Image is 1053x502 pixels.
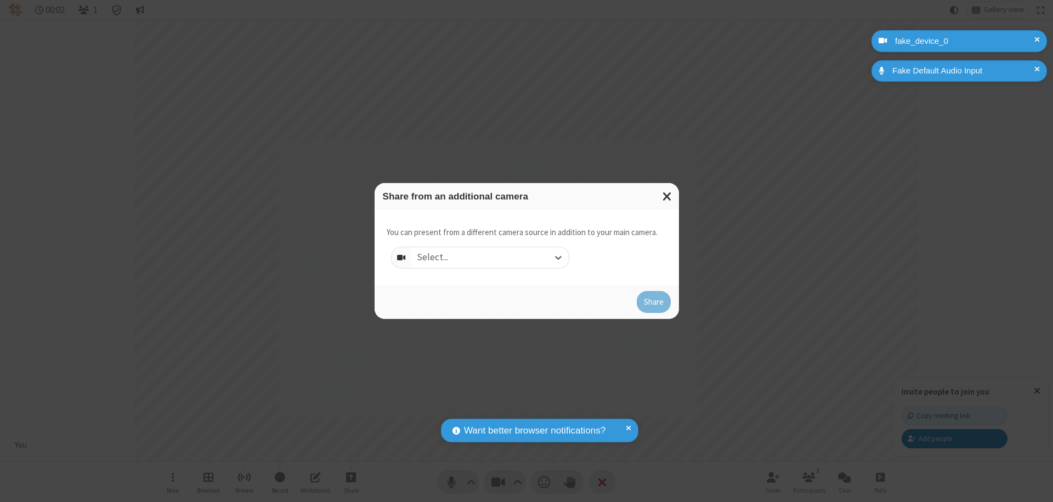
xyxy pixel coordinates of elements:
[637,291,671,313] button: Share
[383,191,671,202] h3: Share from an additional camera
[387,226,658,239] p: You can present from a different camera source in addition to your main camera.
[891,35,1039,48] div: fake_device_0
[464,424,605,438] span: Want better browser notifications?
[656,183,679,210] button: Close modal
[888,65,1039,77] div: Fake Default Audio Input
